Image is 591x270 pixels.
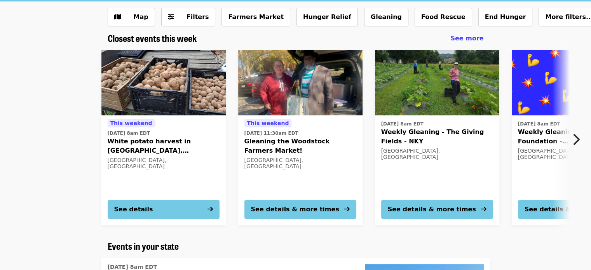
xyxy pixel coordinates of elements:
button: Show map view [108,8,155,26]
div: [GEOGRAPHIC_DATA], [GEOGRAPHIC_DATA] [381,148,493,161]
span: See more [450,35,483,42]
i: arrow-right icon [481,206,486,213]
img: Gleaning the Woodstock Farmers Market! organized by Society of St. Andrew [238,50,363,115]
button: Gleaning [364,8,408,26]
i: map icon [114,13,121,21]
span: White potato harvest in [GEOGRAPHIC_DATA], [GEOGRAPHIC_DATA] on 9/13! [108,137,220,155]
span: Gleaning the Woodstock Farmers Market! [244,137,356,155]
span: This weekend [110,120,152,126]
a: Closest events this week [108,33,197,44]
time: [DATE] 11:30am EDT [244,130,298,137]
span: This weekend [247,120,289,126]
img: Weekly Gleaning - The Giving Fields - NKY organized by Society of St. Andrew [375,50,499,115]
div: See details [114,205,153,214]
a: See more [450,34,483,43]
time: [DATE] 8am EDT [108,130,150,137]
button: Hunger Relief [296,8,358,26]
button: End Hunger [478,8,533,26]
i: chevron-right icon [572,132,580,147]
span: Filters [187,13,209,21]
div: See details & more times [251,205,339,214]
button: See details & more times [244,200,356,219]
button: Food Rescue [415,8,472,26]
img: White potato harvest in Stantonsburg, NC on 9/13! organized by Society of St. Andrew [101,50,226,115]
a: See details for "Gleaning the Woodstock Farmers Market!" [238,50,363,225]
div: See details & more times [388,205,476,214]
div: [GEOGRAPHIC_DATA], [GEOGRAPHIC_DATA] [108,157,220,170]
span: Closest events this week [108,31,197,45]
div: Closest events this week [101,33,490,44]
button: See details & more times [381,200,493,219]
span: Events in your state [108,239,179,253]
time: [DATE] 8am EDT [381,120,424,127]
button: See details [108,200,220,219]
span: Weekly Gleaning - The Giving Fields - NKY [381,127,493,146]
time: [DATE] 8am EDT [518,120,560,127]
a: See details for "Weekly Gleaning - The Giving Fields - NKY" [375,50,499,225]
button: Filters (0 selected) [161,8,216,26]
a: See details for "White potato harvest in Stantonsburg, NC on 9/13!" [101,50,226,225]
div: [GEOGRAPHIC_DATA], [GEOGRAPHIC_DATA] [244,157,356,170]
i: sliders-h icon [168,13,174,21]
i: arrow-right icon [344,206,350,213]
i: arrow-right icon [207,206,213,213]
span: Map [134,13,148,21]
button: Next item [565,129,591,150]
button: Farmers Market [221,8,290,26]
